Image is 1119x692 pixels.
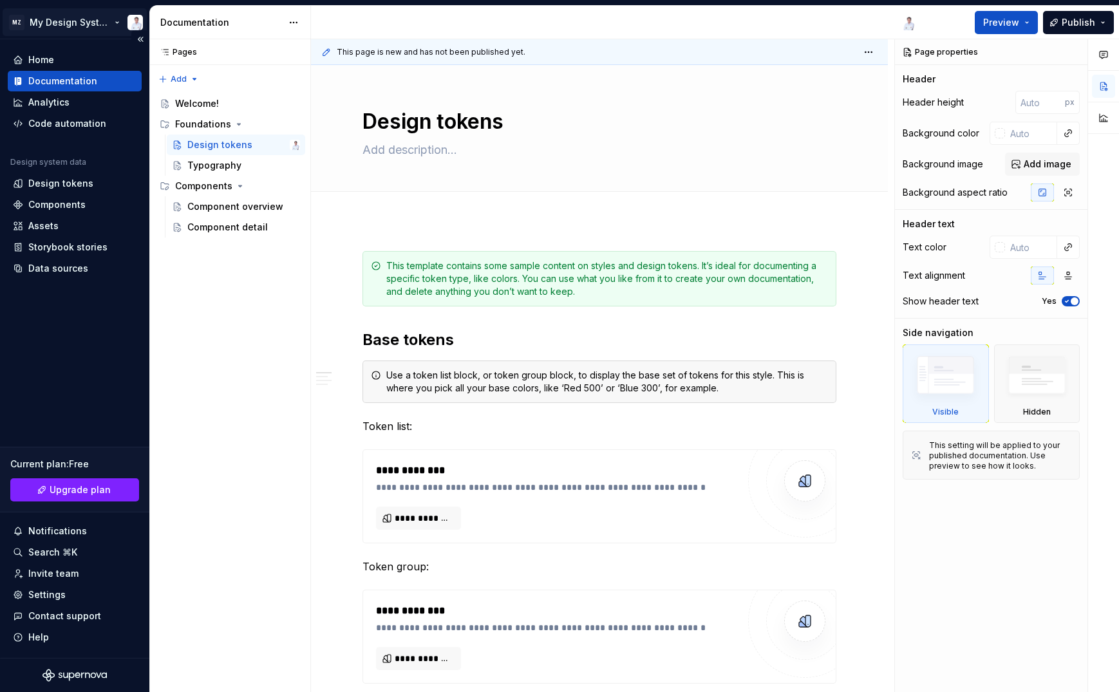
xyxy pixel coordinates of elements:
a: Typography [167,155,305,176]
div: Background image [903,158,983,171]
div: Storybook stories [28,241,108,254]
div: Analytics [28,96,70,109]
a: Settings [8,584,142,605]
div: Current plan : Free [10,458,139,471]
div: Home [28,53,54,66]
div: Foundations [175,118,231,131]
a: Storybook stories [8,237,142,257]
span: Preview [983,16,1019,29]
div: My Design System [30,16,112,29]
button: Contact support [8,606,142,626]
div: Visible [903,344,989,423]
h2: Base tokens [362,330,836,350]
a: Welcome! [155,93,305,114]
p: Token group: [362,559,836,574]
div: Side navigation [903,326,973,339]
div: Contact support [28,610,101,622]
svg: Supernova Logo [42,669,107,682]
div: This template contains some sample content on styles and design tokens. It’s ideal for documentin... [386,259,828,298]
div: Use a token list block, or token group block, to display the base set of tokens for this style. T... [386,369,828,395]
div: Documentation [160,16,282,29]
div: Header [903,73,936,86]
p: px [1065,97,1075,108]
span: Add image [1024,158,1071,171]
input: Auto [1005,122,1057,145]
div: Header height [903,96,964,109]
div: Text alignment [903,269,965,282]
div: Foundations [155,114,305,135]
div: Hidden [1023,407,1051,417]
a: Component overview [167,196,305,217]
div: Design tokens [28,177,93,190]
div: Page tree [155,93,305,238]
button: MZMy Design SystemChristian Heydt [3,8,147,36]
input: Auto [1005,236,1057,259]
button: Add image [1005,153,1080,176]
div: Invite team [28,567,79,580]
div: Visible [932,407,959,417]
span: Upgrade plan [50,483,111,496]
span: Publish [1062,16,1095,29]
button: Search ⌘K [8,542,142,563]
a: Assets [8,216,142,236]
div: MZ [9,15,24,30]
div: Welcome! [175,97,219,110]
div: Components [155,176,305,196]
div: Typography [187,159,241,172]
a: Data sources [8,258,142,279]
button: Collapse sidebar [131,30,149,48]
button: Preview [975,11,1038,34]
div: Assets [28,220,59,232]
input: Auto [1015,91,1065,114]
div: Documentation [28,75,97,88]
img: Christian Heydt [900,15,916,30]
span: Add [171,74,187,84]
span: This page is new and has not been published yet. [337,47,525,57]
button: Add [155,70,203,88]
div: Code automation [28,117,106,130]
div: Header text [903,218,955,230]
div: Notifications [28,525,87,538]
div: Design system data [10,157,86,167]
a: Analytics [8,92,142,113]
div: Component detail [187,221,268,234]
div: Settings [28,588,66,601]
a: Documentation [8,71,142,91]
div: Search ⌘K [28,546,77,559]
a: Home [8,50,142,70]
button: Notifications [8,521,142,541]
div: This setting will be applied to your published documentation. Use preview to see how it looks. [929,440,1071,471]
a: Components [8,194,142,215]
textarea: Design tokens [360,106,834,137]
img: Christian Heydt [127,15,143,30]
div: Text color [903,241,946,254]
a: Design tokensChristian Heydt [167,135,305,155]
a: Invite team [8,563,142,584]
div: Pages [155,47,197,57]
div: Hidden [994,344,1080,423]
img: Christian Heydt [290,140,300,150]
div: Background aspect ratio [903,186,1008,199]
div: Data sources [28,262,88,275]
label: Yes [1042,296,1057,306]
button: Publish [1043,11,1114,34]
a: Design tokens [8,173,142,194]
div: Background color [903,127,979,140]
p: Token list: [362,418,836,434]
div: Show header text [903,295,979,308]
button: Help [8,627,142,648]
a: Component detail [167,217,305,238]
div: Design tokens [187,138,252,151]
a: Code automation [8,113,142,134]
a: Upgrade plan [10,478,139,501]
div: Components [175,180,232,192]
div: Components [28,198,86,211]
div: Component overview [187,200,283,213]
div: Help [28,631,49,644]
